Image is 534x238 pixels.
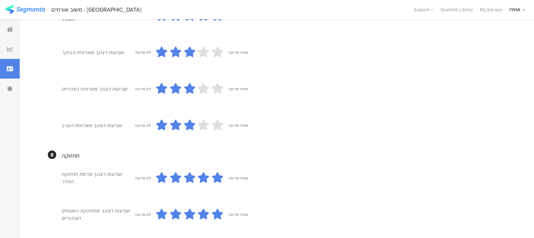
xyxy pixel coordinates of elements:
[414,4,433,15] div: Support
[62,171,135,185] div: שביעות רצונך מרמת תחזוקת החדר
[62,207,135,222] div: שביעות רצונך מתחזוקת השטחים הציבוריים
[509,6,520,13] div: IYHA
[5,5,45,14] img: segmanta logo
[228,123,248,128] div: מאוד מרוצה
[437,6,476,13] a: Question Library
[228,86,248,92] div: מאוד מרוצה
[62,49,135,56] div: שביעות רצונך מארוחת הבוקר
[48,151,56,159] div: 8
[62,122,135,129] div: שביעות רצונך מארוחת הערב
[228,212,248,217] div: מאוד מרוצה
[228,175,248,181] div: מאוד מרוצה
[48,6,49,14] div: |
[52,6,142,13] div: משוב אורחים - [GEOGRAPHIC_DATA]
[135,123,151,128] div: לא מרוצה
[135,86,151,92] div: לא מרוצה
[62,152,501,160] div: תחזוקה
[228,49,248,55] div: מאוד מרוצה
[62,85,135,93] div: שביעות רצונך מארוחת הצהריים
[135,212,151,217] div: לא מרוצה
[135,175,151,181] div: לא מרוצה
[135,49,151,55] div: לא מרוצה
[476,6,506,13] a: My Surveys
